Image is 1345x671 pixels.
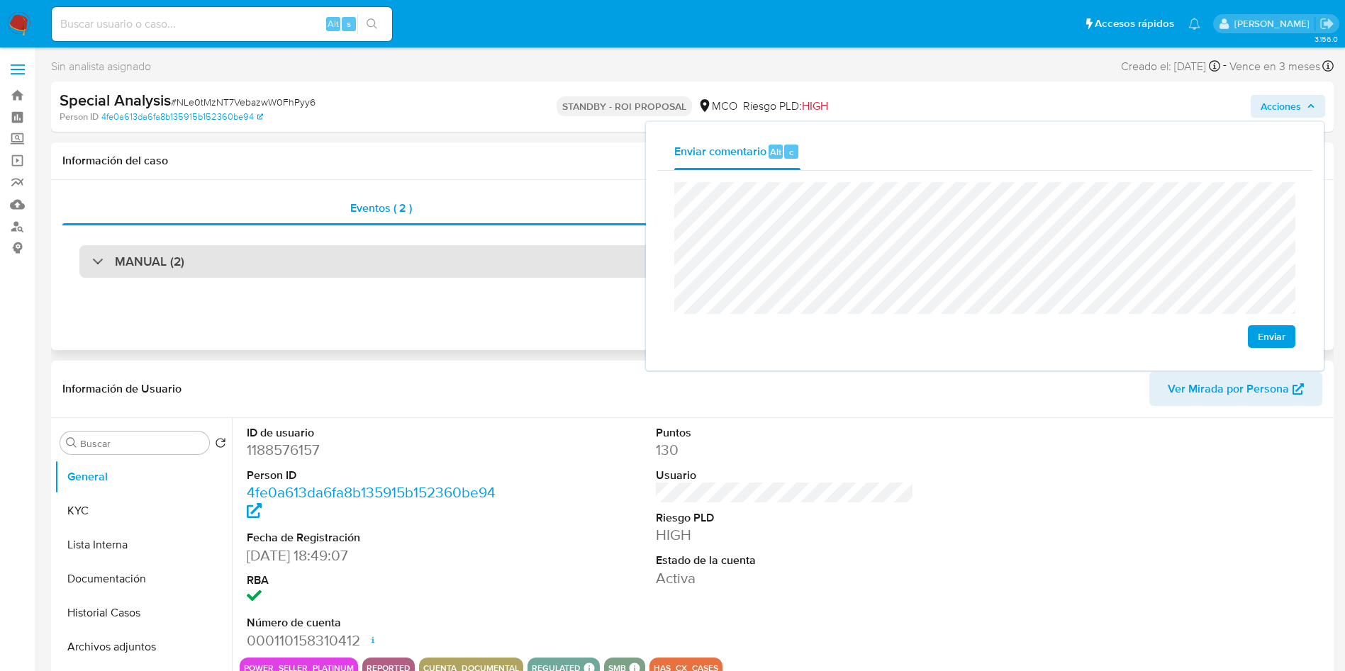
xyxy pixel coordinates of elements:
[789,145,793,159] span: c
[656,425,915,441] dt: Puntos
[60,89,171,111] b: Special Analysis
[357,14,386,34] button: search-icon
[115,254,184,269] h3: MANUAL (2)
[656,553,915,568] dt: Estado de la cuenta
[215,437,226,453] button: Volver al orden por defecto
[1229,59,1320,74] span: Vence en 3 meses
[55,460,232,494] button: General
[247,468,506,483] dt: Person ID
[1248,325,1295,348] button: Enviar
[55,494,232,528] button: KYC
[1188,18,1200,30] a: Notificaciones
[244,665,354,671] button: power_seller_platinum
[347,17,351,30] span: s
[1121,57,1220,76] div: Creado el: [DATE]
[247,546,506,565] dd: [DATE] 18:49:07
[55,562,232,596] button: Documentación
[656,440,915,460] dd: 130
[52,15,392,33] input: Buscar usuario o caso...
[247,440,506,460] dd: 1188576157
[656,510,915,526] dt: Riesgo PLD
[1223,57,1227,76] span: -
[60,111,99,123] b: Person ID
[743,98,828,114] span: Riesgo PLD:
[1319,16,1334,31] a: Salir
[1234,17,1315,30] p: david.marinmartinez@mercadolibre.com.co
[171,95,316,109] span: # NLe0tMzNT7VebazwW0FhPyy6
[802,98,828,114] span: HIGH
[328,17,339,30] span: Alt
[80,437,203,450] input: Buscar
[608,665,626,671] button: smb
[423,665,519,671] button: cuenta_documental
[62,382,182,396] h1: Información de Usuario
[55,630,232,664] button: Archivos adjuntos
[367,665,411,671] button: reported
[247,425,506,441] dt: ID de usuario
[1149,372,1322,406] button: Ver Mirada por Persona
[247,573,506,588] dt: RBA
[1261,95,1301,118] span: Acciones
[66,437,77,449] button: Buscar
[79,245,1305,278] div: MANUAL (2)
[656,468,915,483] dt: Usuario
[698,98,737,114] div: MCO
[247,530,506,546] dt: Fecha de Registración
[51,59,151,74] span: Sin analista asignado
[1258,327,1285,346] span: Enviar
[247,631,506,650] dd: 000110158310412
[350,200,412,216] span: Eventos ( 2 )
[654,665,718,671] button: has_cx_cases
[656,568,915,588] dd: Activa
[247,482,496,522] a: 4fe0a613da6fa8b135915b152360be94
[247,615,506,631] dt: Número de cuenta
[101,111,263,123] a: 4fe0a613da6fa8b135915b152360be94
[770,145,781,159] span: Alt
[674,143,766,159] span: Enviar comentario
[656,525,915,545] dd: HIGH
[1251,95,1325,118] button: Acciones
[62,154,1322,168] h1: Información del caso
[55,528,232,562] button: Lista Interna
[532,665,581,671] button: regulated
[55,596,232,630] button: Historial Casos
[557,96,692,116] p: STANDBY - ROI PROPOSAL
[1095,16,1174,31] span: Accesos rápidos
[1168,372,1289,406] span: Ver Mirada por Persona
